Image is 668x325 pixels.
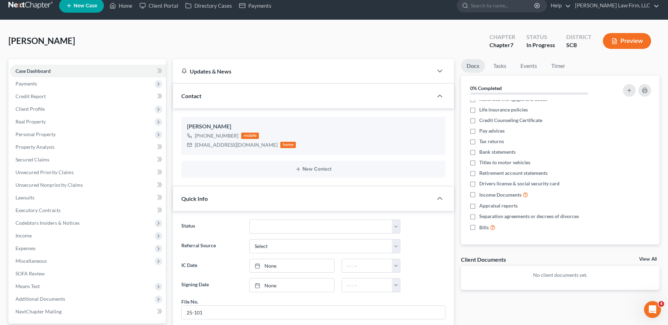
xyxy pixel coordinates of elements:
span: Lawsuits [15,195,35,200]
a: View All [639,257,657,262]
span: Appraisal reports [479,202,518,209]
span: Property Analysis [15,144,55,150]
strong: 0% Completed [470,85,502,91]
button: Preview [603,33,651,49]
div: SCB [566,41,592,49]
div: Updates & News [181,68,424,75]
input: -- [182,306,445,319]
p: No client documents yet. [467,272,654,279]
div: [PHONE_NUMBER] [195,132,238,139]
span: Unsecured Nonpriority Claims [15,182,83,188]
label: Referral Source [178,239,245,253]
a: Executory Contracts [10,204,166,217]
div: mobile [241,133,259,139]
span: Expenses [15,245,36,251]
label: Signing Date [178,278,245,292]
span: Income Documents [479,191,522,198]
span: Unsecured Priority Claims [15,169,74,175]
span: 4 [658,301,664,307]
iframe: Intercom live chat [644,301,661,318]
a: Events [515,59,543,73]
input: -- : -- [342,259,392,273]
span: Real Property [15,119,46,125]
span: Bills [479,224,489,231]
span: Credit Report [15,93,46,99]
span: Executory Contracts [15,207,61,213]
span: [PERSON_NAME] [8,36,75,46]
span: Miscellaneous [15,258,47,264]
span: Retirement account statements [479,170,548,177]
span: SOFA Review [15,270,45,276]
span: Payments [15,81,37,87]
a: Property Analysis [10,141,166,153]
div: Chapter [489,33,515,41]
div: Chapter [489,41,515,49]
span: New Case [74,3,97,8]
a: Secured Claims [10,153,166,166]
span: Separation agreements or decrees of divorces [479,213,579,220]
span: Drivers license & social security card [479,180,560,187]
span: Secured Claims [15,157,49,162]
span: Contact [181,93,201,99]
a: Unsecured Nonpriority Claims [10,179,166,191]
div: Status [526,33,555,41]
div: [PERSON_NAME] [187,122,440,131]
span: Income [15,232,32,238]
a: SOFA Review [10,267,166,280]
a: Docs [461,59,485,73]
a: Unsecured Priority Claims [10,166,166,179]
span: NextChapter Mailing [15,308,62,314]
span: Titles to motor vehicles [479,159,530,166]
span: Client Profile [15,106,45,112]
span: Means Test [15,283,40,289]
span: Tax returns [479,138,504,145]
a: Timer [545,59,571,73]
a: Lawsuits [10,191,166,204]
a: None [250,259,334,273]
span: Codebtors Insiders & Notices [15,220,80,226]
a: NextChapter Mailing [10,305,166,318]
input: -- : -- [342,279,392,292]
a: Case Dashboard [10,65,166,77]
div: [EMAIL_ADDRESS][DOMAIN_NAME] [195,141,277,148]
span: Life insurance policies [479,106,528,113]
a: Tasks [488,59,512,73]
div: File No. [181,298,198,305]
span: 7 [510,42,513,48]
span: Additional Documents [15,296,65,302]
div: In Progress [526,41,555,49]
span: Pay advices [479,127,505,134]
div: Client Documents [461,256,506,263]
label: IC Date [178,259,245,273]
span: Quick Info [181,195,208,202]
span: Credit Counseling Certificate [479,117,542,124]
label: Status [178,219,245,234]
div: District [566,33,592,41]
a: Credit Report [10,90,166,103]
a: None [250,279,334,292]
span: Case Dashboard [15,68,51,74]
span: Personal Property [15,131,56,137]
span: Bank statements [479,148,516,155]
div: home [280,142,296,148]
button: New Contact [187,166,440,172]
